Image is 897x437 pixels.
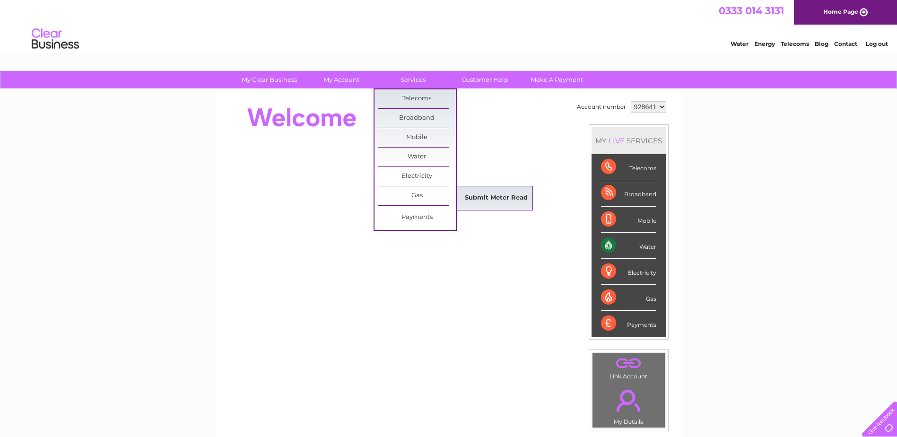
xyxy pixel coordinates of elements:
[731,40,749,47] a: Water
[595,355,662,372] a: .
[378,89,456,108] a: Telecoms
[601,154,656,180] div: Telecoms
[592,352,665,382] td: Link Account
[601,233,656,259] div: Water
[446,71,524,88] a: Customer Help
[866,40,888,47] a: Log out
[592,127,666,154] div: MY SERVICES
[302,71,380,88] a: My Account
[601,285,656,311] div: Gas
[601,207,656,233] div: Mobile
[592,382,665,428] td: My Details
[518,71,596,88] a: Make A Payment
[601,311,656,336] div: Payments
[595,384,662,417] a: .
[719,5,784,17] a: 0333 014 3131
[374,71,452,88] a: Services
[601,259,656,285] div: Electricity
[834,40,857,47] a: Contact
[226,5,672,46] div: Clear Business is a trading name of Verastar Limited (registered in [GEOGRAPHIC_DATA] No. 3667643...
[378,186,456,205] a: Gas
[31,25,79,53] img: logo.png
[754,40,775,47] a: Energy
[230,71,308,88] a: My Clear Business
[575,99,628,115] td: Account number
[378,208,456,227] a: Payments
[601,180,656,206] div: Broadband
[607,136,627,145] div: LIVE
[378,109,456,128] a: Broadband
[378,148,456,166] a: Water
[781,40,809,47] a: Telecoms
[457,189,535,208] a: Submit Meter Read
[378,128,456,147] a: Mobile
[815,40,828,47] a: Blog
[378,167,456,186] a: Electricity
